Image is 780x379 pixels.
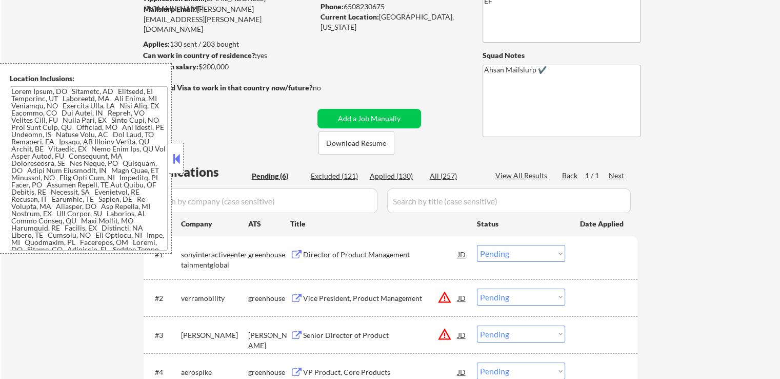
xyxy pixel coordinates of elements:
[303,293,458,304] div: Vice President, Product Management
[457,289,467,307] div: JD
[248,293,290,304] div: greenhouse
[10,73,168,84] div: Location Inclusions:
[317,109,421,128] button: Add a Job Manually
[483,50,641,61] div: Squad Notes
[311,171,362,181] div: Excluded (121)
[143,62,198,71] strong: Minimum salary:
[143,50,311,61] div: yes
[303,367,458,377] div: VP Product, Core Products
[387,188,631,213] input: Search by title (case sensitive)
[437,327,452,342] button: warning_amber
[181,330,248,340] div: [PERSON_NAME]
[495,170,550,181] div: View All Results
[181,293,248,304] div: verramobility
[437,290,452,305] button: warning_amber
[430,171,481,181] div: All (257)
[181,219,248,229] div: Company
[155,293,173,304] div: #2
[457,326,467,344] div: JD
[155,250,173,260] div: #1
[143,40,170,48] strong: Applies:
[457,245,467,263] div: JD
[181,367,248,377] div: aerospike
[144,5,197,13] strong: Mailslurp Email:
[303,250,458,260] div: Director of Product Management
[609,170,625,181] div: Next
[144,4,314,34] div: [PERSON_NAME][EMAIL_ADDRESS][PERSON_NAME][DOMAIN_NAME]
[248,330,290,350] div: [PERSON_NAME]
[585,170,609,181] div: 1 / 1
[321,12,379,21] strong: Current Location:
[303,330,458,340] div: Senior Director of Product
[155,367,173,377] div: #4
[321,2,466,12] div: 6508230675
[321,2,344,11] strong: Phone:
[155,330,173,340] div: #3
[370,171,421,181] div: Applied (130)
[143,51,257,60] strong: Can work in country of residence?:
[321,12,466,32] div: [GEOGRAPHIC_DATA], [US_STATE]
[147,166,248,178] div: Applications
[252,171,303,181] div: Pending (6)
[143,62,314,72] div: $200,000
[181,250,248,270] div: sonyinteractiveentertainmentglobal
[313,83,342,93] div: no
[477,214,565,233] div: Status
[147,188,377,213] input: Search by company (case sensitive)
[290,219,467,229] div: Title
[248,219,290,229] div: ATS
[318,131,394,155] button: Download Resume
[248,250,290,260] div: greenhouse
[248,367,290,377] div: greenhouse
[562,170,578,181] div: Back
[580,219,625,229] div: Date Applied
[144,83,314,92] strong: Will need Visa to work in that country now/future?:
[143,39,314,49] div: 130 sent / 203 bought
